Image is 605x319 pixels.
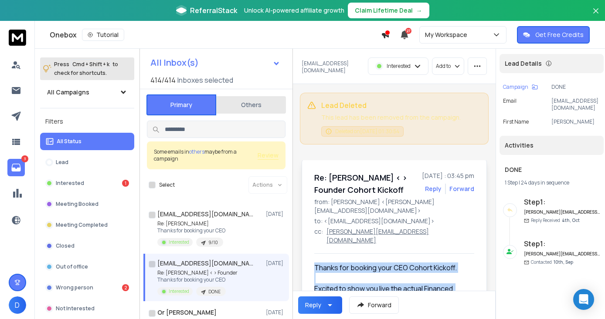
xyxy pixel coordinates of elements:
button: Primary [146,94,216,115]
div: Reply [305,301,321,309]
span: Cmd + Shift + k [71,59,111,69]
p: Reply Received [531,217,580,224]
p: First Name [503,118,529,125]
p: Meeting Booked [56,201,99,208]
p: 9/10 [208,239,218,246]
button: D [9,296,26,314]
button: Interested1 [40,175,134,192]
p: [EMAIL_ADDRESS][DOMAIN_NAME] [551,97,600,111]
button: Tutorial [82,29,124,41]
span: Deleted on [DATE] 01:30:54 [335,128,399,135]
p: Unlock AI-powered affiliate growth [244,6,344,15]
p: DONE [551,84,600,91]
div: Activities [500,136,604,155]
button: Closed [40,237,134,255]
p: Interested [387,63,411,70]
p: Add to [436,63,451,70]
div: | [505,179,598,186]
div: 1 [122,180,129,187]
button: Reply [298,296,342,314]
h1: All Inbox(s) [150,58,199,67]
p: Get Free Credits [535,30,584,39]
div: Onebox [50,29,381,41]
p: Lead [56,159,68,166]
h1: [EMAIL_ADDRESS][DOMAIN_NAME] [157,210,253,218]
button: Not Interested [40,300,134,317]
p: Wrong person [56,284,93,291]
div: Open Intercom Messenger [573,289,594,310]
button: Meeting Completed [40,216,134,234]
p: My Workspace [425,30,471,39]
p: Closed [56,242,75,249]
span: 24 days in sequence [521,179,569,186]
span: 27 [405,28,411,34]
div: Thanks for booking your CEO Cohort Kickoff. [314,262,467,273]
a: 3 [7,159,25,176]
h6: [PERSON_NAME][EMAIL_ADDRESS][DOMAIN_NAME] [524,209,600,215]
span: 1 Step [505,179,518,186]
span: ReferralStack [190,5,237,16]
p: [EMAIL_ADDRESS][DOMAIN_NAME] [302,60,363,74]
p: Meeting Completed [56,222,108,228]
p: Thanks for booking your CEO [157,276,238,283]
button: All Status [40,133,134,150]
p: Lead Deleted [321,100,481,111]
button: All Campaigns [40,84,134,101]
div: Some emails in maybe from a campaign [154,148,258,162]
p: 3 [21,155,28,162]
div: 2 [122,284,129,291]
button: All Inbox(s) [143,54,287,71]
button: Wrong person2 [40,279,134,296]
p: Press to check for shortcuts. [54,60,118,77]
p: Interested [169,239,189,245]
p: This lead has been removed from the campaign. [321,112,481,123]
p: [DATE] : 03:45 pm [422,171,474,180]
p: [DATE] [266,211,286,218]
button: Out of office [40,258,134,275]
span: → [416,6,422,15]
span: Review [258,151,279,160]
p: Not Interested [56,305,95,312]
p: Interested [56,180,84,187]
span: 10th, Sep [554,259,573,265]
p: DONE [208,289,221,295]
p: Thanks for booking your CEO [157,227,225,234]
h6: Step 1 : [524,238,600,249]
button: Campaign [503,84,538,91]
label: Select [159,181,175,188]
button: Get Free Credits [517,26,590,44]
button: Claim Lifetime Deal→ [348,3,429,18]
p: Re: [PERSON_NAME] [157,220,225,227]
h1: Re: [PERSON_NAME] < > Founder Cohort Kickoff [314,171,417,196]
div: Excited to show you live the actual Financed Acquisition Model that recently closed Verizon, JPM,... [314,283,467,315]
button: Meeting Booked [40,195,134,213]
h6: Step 1 : [524,197,600,207]
span: 4th, Oct [562,217,580,223]
p: Email [503,97,517,111]
h1: DONE [505,165,598,174]
span: others [189,148,204,155]
p: Campaign [503,84,528,91]
h3: Filters [40,115,134,128]
p: cc: [314,227,323,245]
p: Contacted [531,259,573,265]
h6: [PERSON_NAME][EMAIL_ADDRESS][DOMAIN_NAME] [524,251,600,257]
p: to: <[EMAIL_ADDRESS][DOMAIN_NAME]> [314,217,474,225]
p: Re: [PERSON_NAME] < > Founder [157,269,238,276]
h1: [EMAIL_ADDRESS][DOMAIN_NAME] [157,259,253,268]
p: Out of office [56,263,88,270]
p: Interested [169,288,189,295]
span: 414 / 414 [150,75,176,85]
button: Lead [40,154,134,171]
p: [PERSON_NAME][EMAIL_ADDRESS][DOMAIN_NAME] [326,227,474,245]
p: from: [PERSON_NAME] <[PERSON_NAME][EMAIL_ADDRESS][DOMAIN_NAME]> [314,198,474,215]
h1: All Campaigns [47,88,89,97]
button: Forward [349,296,399,314]
p: [PERSON_NAME] [551,118,600,125]
p: [DATE] [266,309,286,316]
p: [DATE] [266,260,286,267]
div: Forward [449,185,474,193]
